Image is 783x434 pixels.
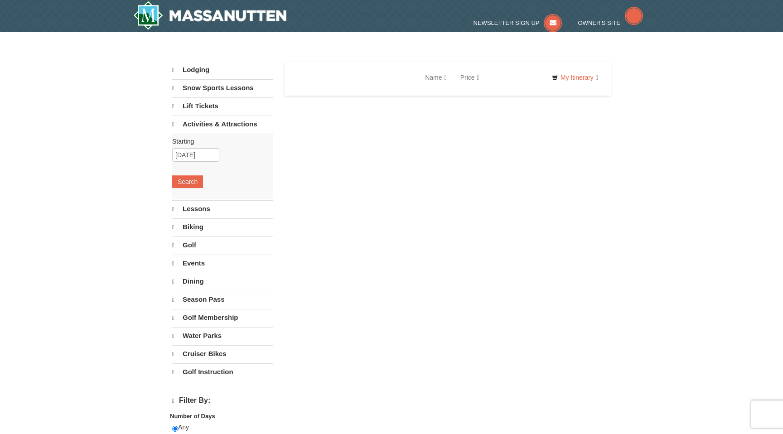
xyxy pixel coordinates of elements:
[474,19,540,26] span: Newsletter Sign Up
[172,97,273,115] a: Lift Tickets
[172,175,203,188] button: Search
[578,19,621,26] span: Owner's Site
[172,291,273,308] a: Season Pass
[172,62,273,78] a: Lodging
[172,309,273,326] a: Golf Membership
[172,273,273,290] a: Dining
[172,396,273,405] h4: Filter By:
[133,1,286,30] a: Massanutten Resort
[172,363,273,381] a: Golf Instruction
[172,255,273,272] a: Events
[546,71,604,84] a: My Itinerary
[133,1,286,30] img: Massanutten Resort Logo
[172,200,273,217] a: Lessons
[172,327,273,344] a: Water Parks
[474,19,562,26] a: Newsletter Sign Up
[454,68,486,87] a: Price
[172,137,266,146] label: Starting
[172,236,273,254] a: Golf
[170,413,215,420] strong: Number of Days
[578,19,643,26] a: Owner's Site
[172,79,273,96] a: Snow Sports Lessons
[172,345,273,362] a: Cruiser Bikes
[418,68,453,87] a: Name
[172,116,273,133] a: Activities & Attractions
[172,218,273,236] a: Biking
